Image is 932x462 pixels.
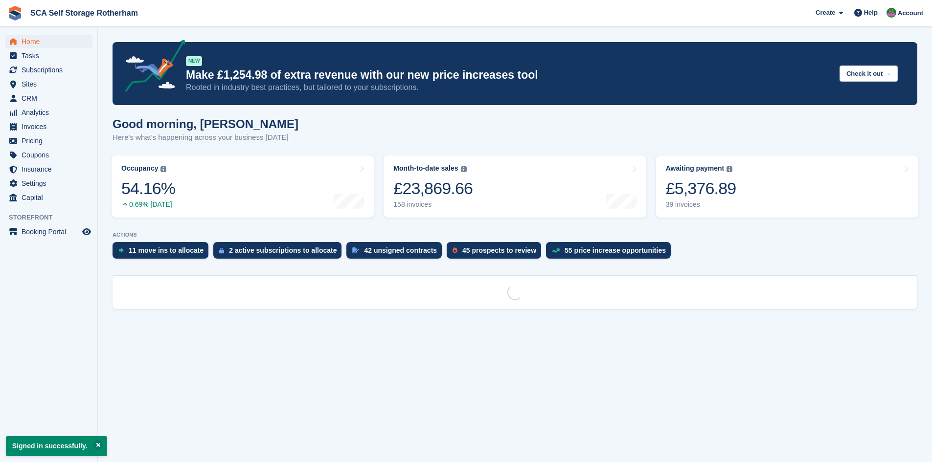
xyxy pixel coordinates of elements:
[22,134,80,148] span: Pricing
[22,176,80,190] span: Settings
[118,247,124,253] img: move_ins_to_allocate_icon-fdf77a2bb77ea45bf5b3d319d69a93e2d87916cf1d5bf7949dd705db3b84f3ca.svg
[656,155,918,218] a: Awaiting payment £5,376.89 39 invoices
[186,82,832,93] p: Rooted in industry best practices, but tailored to your subscriptions.
[229,246,337,254] div: 2 active subscriptions to allocate
[22,162,80,176] span: Insurance
[8,6,23,21] img: stora-icon-8386f47178a22dfd0bd8f6a31ec36ba5ce8667c1dd55bd0f319d3a0aa187defe.svg
[5,191,92,204] a: menu
[22,49,80,63] span: Tasks
[666,164,725,173] div: Awaiting payment
[5,63,92,77] a: menu
[393,164,458,173] div: Month-to-date sales
[22,120,80,133] span: Invoices
[160,166,166,172] img: icon-info-grey-7440780725fd019a000dd9b08b2336e03edf1995a4989e88bcd33f0948082b44.svg
[453,247,457,253] img: prospect-51fa495bee0391a8d652442698ab0144808aea92771e9ea1ae160a38d050c398.svg
[552,248,560,253] img: price_increase_opportunities-93ffe204e8149a01c8c9dc8f82e8f89637d9d84a8eef4429ea346261dce0b2c0.svg
[666,178,736,198] div: £5,376.89
[864,8,878,18] span: Help
[213,242,346,264] a: 2 active subscriptions to allocate
[113,232,917,238] p: ACTIONS
[5,35,92,48] a: menu
[22,63,80,77] span: Subscriptions
[113,242,213,264] a: 11 move ins to allocate
[840,66,898,82] button: Check it out →
[5,148,92,162] a: menu
[393,178,473,198] div: £23,869.66
[81,226,92,238] a: Preview store
[9,213,97,222] span: Storefront
[352,247,359,253] img: contract_signature_icon-13c848040528278c33f63329250d36e43548de30e8caae1d1a13099fd9432cc5.svg
[26,5,142,21] a: SCA Self Storage Rotherham
[887,8,896,18] img: Sarah Race
[384,155,646,218] a: Month-to-date sales £23,869.66 158 invoices
[22,91,80,105] span: CRM
[117,40,185,95] img: price-adjustments-announcement-icon-8257ccfd72463d97f412b2fc003d46551f7dbcb40ab6d574587a9cd5c0d94...
[364,246,437,254] div: 42 unsigned contracts
[816,8,835,18] span: Create
[462,246,536,254] div: 45 prospects to review
[5,77,92,91] a: menu
[113,132,298,143] p: Here's what's happening across your business [DATE]
[461,166,467,172] img: icon-info-grey-7440780725fd019a000dd9b08b2336e03edf1995a4989e88bcd33f0948082b44.svg
[5,120,92,133] a: menu
[5,176,92,190] a: menu
[5,162,92,176] a: menu
[219,247,224,254] img: active_subscription_to_allocate_icon-d502201f5373d7db506a760aba3b589e785aa758c864c3986d89f69b8ff3...
[5,91,92,105] a: menu
[186,68,832,82] p: Make £1,254.98 of extra revenue with our new price increases tool
[113,117,298,131] h1: Good morning, [PERSON_NAME]
[186,56,202,66] div: NEW
[5,106,92,119] a: menu
[5,225,92,239] a: menu
[22,148,80,162] span: Coupons
[393,200,473,209] div: 158 invoices
[666,200,736,209] div: 39 invoices
[112,155,374,218] a: Occupancy 54.16% 0.69% [DATE]
[346,242,447,264] a: 42 unsigned contracts
[129,246,204,254] div: 11 move ins to allocate
[22,35,80,48] span: Home
[22,77,80,91] span: Sites
[898,8,923,18] span: Account
[22,191,80,204] span: Capital
[447,242,546,264] a: 45 prospects to review
[565,246,666,254] div: 55 price increase opportunities
[5,134,92,148] a: menu
[6,436,107,456] p: Signed in successfully.
[121,178,175,198] div: 54.16%
[22,106,80,119] span: Analytics
[22,225,80,239] span: Booking Portal
[546,242,676,264] a: 55 price increase opportunities
[121,200,175,209] div: 0.69% [DATE]
[121,164,158,173] div: Occupancy
[5,49,92,63] a: menu
[727,166,732,172] img: icon-info-grey-7440780725fd019a000dd9b08b2336e03edf1995a4989e88bcd33f0948082b44.svg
